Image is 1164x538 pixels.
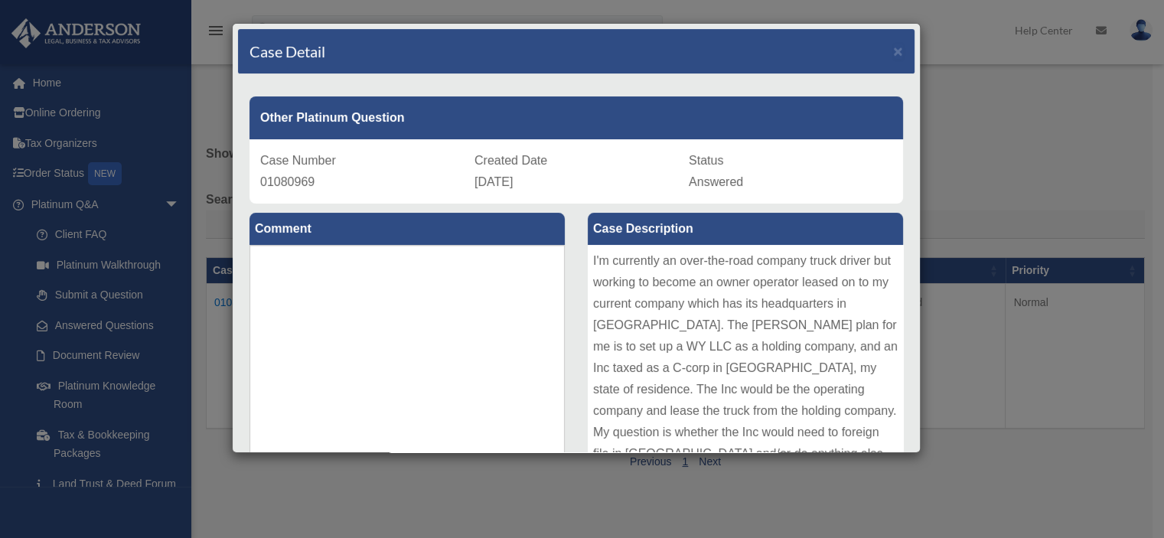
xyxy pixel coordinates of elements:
div: I'm currently an over-the-road company truck driver but working to become an owner operator lease... [588,245,903,474]
span: × [893,42,903,60]
div: Other Platinum Question [249,96,903,139]
span: [DATE] [474,175,513,188]
span: 01080969 [260,175,315,188]
span: Status [689,154,723,167]
h4: Case Detail [249,41,325,62]
span: Answered [689,175,743,188]
label: Case Description [588,213,903,245]
span: Case Number [260,154,336,167]
span: Created Date [474,154,547,167]
label: Comment [249,213,565,245]
button: Close [893,43,903,59]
